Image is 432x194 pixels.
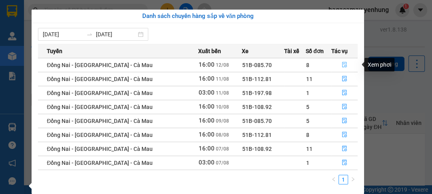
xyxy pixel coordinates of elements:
[47,118,153,124] span: Đồng Nai - [GEOGRAPHIC_DATA] - Cà Mau
[306,76,313,82] span: 11
[38,12,358,21] div: Danh sách chuyến hàng sắp về văn phòng
[47,104,153,110] span: Đồng Nai - [GEOGRAPHIC_DATA] - Cà Mau
[47,47,62,55] span: Tuyến
[199,131,215,138] span: 16:00
[331,143,357,155] button: file-done
[242,132,272,138] span: 51B-112.81
[350,177,355,182] span: right
[306,104,309,110] span: 5
[342,146,347,152] span: file-done
[216,104,229,110] span: 10/08
[47,90,153,96] span: Đồng Nai - [GEOGRAPHIC_DATA] - Cà Mau
[306,62,309,68] span: 8
[331,73,357,85] button: file-done
[348,175,358,184] button: right
[216,62,229,68] span: 12/08
[47,76,153,82] span: Đồng Nai - [GEOGRAPHIC_DATA] - Cà Mau
[331,129,357,141] button: file-done
[242,76,272,82] span: 51B-112.81
[47,146,153,152] span: Đồng Nai - [GEOGRAPHIC_DATA] - Cà Mau
[331,47,347,55] span: Tác vụ
[348,175,358,184] li: Next Page
[86,31,93,38] span: to
[306,47,324,55] span: Số đơn
[199,145,215,152] span: 16:00
[242,90,272,96] span: 51B-197.98
[216,132,229,138] span: 08/08
[306,90,309,96] span: 1
[216,160,229,166] span: 07/08
[342,90,347,96] span: file-done
[242,118,272,124] span: 51B-085.70
[342,104,347,110] span: file-done
[47,62,153,68] span: Đồng Nai - [GEOGRAPHIC_DATA] - Cà Mau
[331,156,357,169] button: file-done
[199,159,215,166] span: 03:00
[342,76,347,82] span: file-done
[43,30,83,39] input: Từ ngày
[47,160,153,166] span: Đồng Nai - [GEOGRAPHIC_DATA] - Cà Mau
[86,31,93,38] span: swap-right
[199,89,215,96] span: 03:00
[342,62,347,68] span: file-done
[364,58,394,71] div: Xem phơi
[342,160,347,166] span: file-done
[331,87,357,99] button: file-done
[331,177,336,182] span: left
[342,132,347,138] span: file-done
[331,59,357,71] button: file-done
[306,146,313,152] span: 11
[96,30,136,39] input: Đến ngày
[216,90,229,96] span: 11/08
[329,175,338,184] button: left
[339,175,348,184] a: 1
[331,101,357,113] button: file-done
[242,47,249,55] span: Xe
[47,132,153,138] span: Đồng Nai - [GEOGRAPHIC_DATA] - Cà Mau
[306,160,309,166] span: 1
[199,61,215,68] span: 16:00
[338,175,348,184] li: 1
[242,62,272,68] span: 51B-085.70
[199,103,215,110] span: 16:00
[306,132,309,138] span: 8
[216,118,229,124] span: 09/08
[216,76,229,82] span: 11/08
[199,117,215,124] span: 16:00
[216,146,229,152] span: 07/08
[329,175,338,184] li: Previous Page
[306,118,309,124] span: 5
[284,47,299,55] span: Tài xế
[242,146,272,152] span: 51B-108.92
[342,118,347,124] span: file-done
[331,115,357,127] button: file-done
[198,47,221,55] span: Xuất bến
[199,75,215,82] span: 16:00
[242,104,272,110] span: 51B-108.92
